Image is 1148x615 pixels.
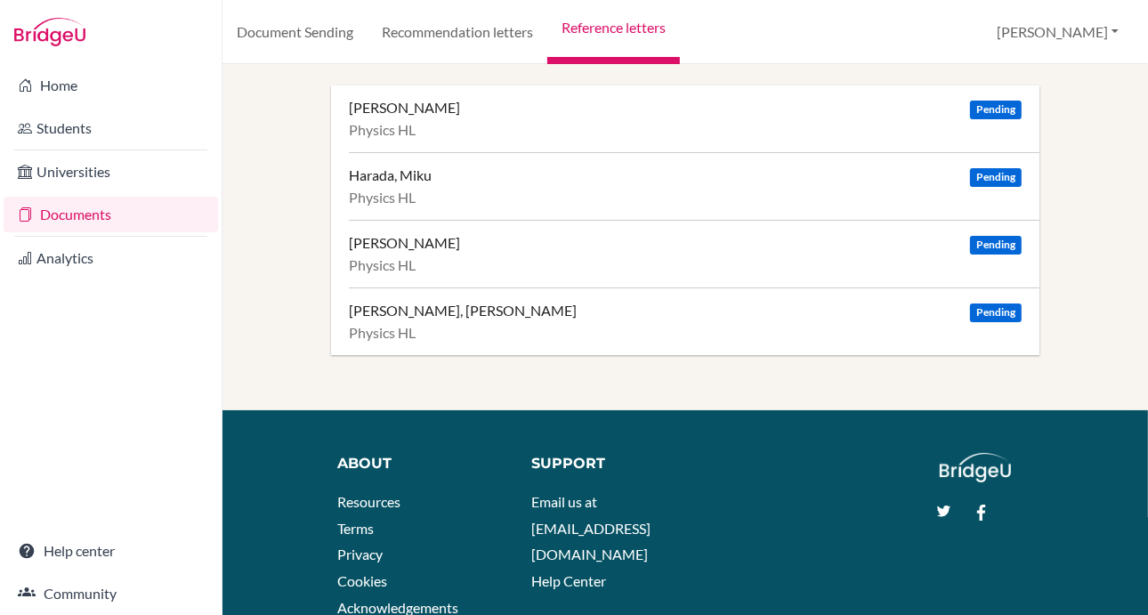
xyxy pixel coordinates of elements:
[940,453,1012,482] img: logo_white@2x-f4f0deed5e89b7ecb1c2cc34c3e3d731f90f0f143d5ea2071677605dd97b5244.png
[337,572,387,589] a: Cookies
[349,220,1040,287] a: [PERSON_NAME] Pending Physics HL
[4,197,218,232] a: Documents
[4,240,218,276] a: Analytics
[349,99,460,117] div: [PERSON_NAME]
[337,453,491,474] div: About
[531,572,606,589] a: Help Center
[349,166,432,184] div: Harada, Miku
[349,152,1040,220] a: Harada, Miku Pending Physics HL
[14,18,85,46] img: Bridge-U
[349,234,460,252] div: [PERSON_NAME]
[349,121,1023,139] div: Physics HL
[349,302,577,320] div: [PERSON_NAME], [PERSON_NAME]
[531,493,651,562] a: Email us at [EMAIL_ADDRESS][DOMAIN_NAME]
[989,15,1127,49] button: [PERSON_NAME]
[970,303,1022,322] span: Pending
[349,85,1040,152] a: [PERSON_NAME] Pending Physics HL
[4,154,218,190] a: Universities
[337,546,383,562] a: Privacy
[4,68,218,103] a: Home
[349,287,1040,355] a: [PERSON_NAME], [PERSON_NAME] Pending Physics HL
[970,236,1022,255] span: Pending
[4,533,218,569] a: Help center
[349,324,1023,342] div: Physics HL
[337,493,400,510] a: Resources
[349,189,1023,206] div: Physics HL
[337,520,374,537] a: Terms
[970,168,1022,187] span: Pending
[349,256,1023,274] div: Physics HL
[531,453,669,474] div: Support
[4,110,218,146] a: Students
[4,576,218,611] a: Community
[970,101,1022,119] span: Pending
